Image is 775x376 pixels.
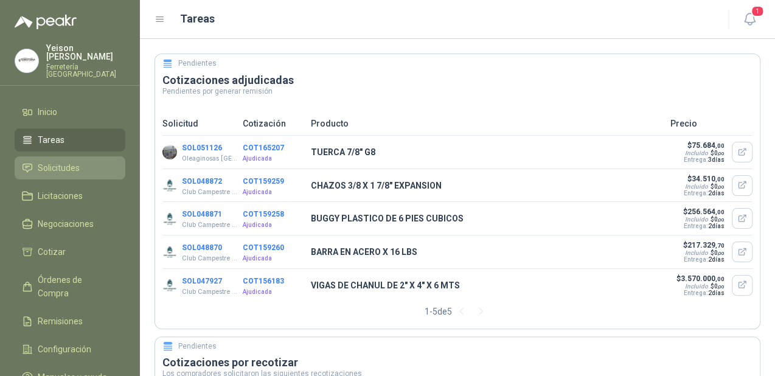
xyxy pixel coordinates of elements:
[162,117,235,130] p: Solicitud
[711,216,725,223] span: $
[708,156,725,163] span: 3 días
[38,315,83,328] span: Remisiones
[683,190,725,197] p: Entrega:
[15,15,77,29] img: Logo peakr
[685,249,708,256] div: Incluido
[46,44,125,61] p: Yeison [PERSON_NAME]
[38,245,66,259] span: Cotizar
[243,254,304,263] p: Ajudicada
[739,9,760,30] button: 1
[685,183,708,190] div: Incluido
[243,277,284,285] button: COT156183
[692,175,725,183] span: 34.510
[243,187,304,197] p: Ajudicada
[182,154,237,164] p: Oleaginosas [GEOGRAPHIC_DATA]
[182,220,237,230] p: Club Campestre de Cali
[715,209,725,215] span: ,00
[714,283,725,290] span: 0
[676,274,725,283] p: $
[714,216,725,223] span: 0
[15,268,125,305] a: Órdenes de Compra
[243,144,284,152] button: COT165207
[38,217,94,231] span: Negociaciones
[718,284,725,290] span: ,00
[182,254,237,263] p: Club Campestre de Cali
[711,249,725,256] span: $
[15,128,125,151] a: Tareas
[311,117,663,130] p: Producto
[38,161,80,175] span: Solicitudes
[182,287,237,297] p: Club Campestre de Cali
[683,175,725,183] p: $
[243,177,284,186] button: COT159259
[715,176,725,183] span: ,00
[162,278,177,293] img: Company Logo
[15,212,125,235] a: Negociaciones
[714,183,725,190] span: 0
[311,145,663,159] p: TUERCA 7/8" G8
[708,256,725,263] span: 2 días
[15,49,38,72] img: Company Logo
[15,100,125,124] a: Inicio
[243,243,284,252] button: COT159260
[718,217,725,223] span: ,00
[182,144,222,152] button: SOL051126
[162,145,177,159] img: Company Logo
[718,151,725,156] span: ,00
[38,343,91,356] span: Configuración
[683,207,725,216] p: $
[685,283,708,290] div: Incluido
[718,251,725,256] span: ,00
[180,10,215,27] h1: Tareas
[683,223,725,229] p: Entrega:
[715,276,725,282] span: ,00
[718,184,725,190] span: ,00
[38,273,114,300] span: Órdenes de Compra
[182,277,222,285] button: SOL047927
[178,341,217,352] h5: Pendientes
[182,210,222,218] button: SOL048871
[38,133,64,147] span: Tareas
[708,290,725,296] span: 2 días
[311,245,663,259] p: BARRA EN ACERO X 16 LBS
[243,154,304,164] p: Ajudicada
[162,88,752,95] p: Pendientes por generar remisión
[38,105,57,119] span: Inicio
[711,283,725,290] span: $
[162,211,177,226] img: Company Logo
[311,279,663,292] p: VIGAS DE CHANUL DE 2" X 4" X 6 MTS
[46,63,125,78] p: Ferretería [GEOGRAPHIC_DATA]
[15,184,125,207] a: Licitaciones
[243,287,304,297] p: Ajudicada
[38,189,83,203] span: Licitaciones
[683,141,725,150] p: $
[711,150,725,156] span: $
[711,183,725,190] span: $
[162,73,752,88] h3: Cotizaciones adjudicadas
[714,150,725,156] span: 0
[708,190,725,197] span: 2 días
[243,117,304,130] p: Cotización
[182,177,222,186] button: SOL048872
[687,241,725,249] span: 217.329
[715,242,725,249] span: ,70
[683,241,725,249] p: $
[15,310,125,333] a: Remisiones
[243,210,284,218] button: COT159258
[15,240,125,263] a: Cotizar
[178,58,217,69] h5: Pendientes
[708,223,725,229] span: 2 días
[687,207,725,216] span: 256.564
[425,302,491,321] div: 1 - 5 de 5
[15,156,125,179] a: Solicitudes
[676,290,725,296] p: Entrega:
[685,216,708,223] div: Incluido
[685,150,708,156] div: Incluido
[683,256,725,263] p: Entrega:
[182,187,237,197] p: Club Campestre de Cali
[715,142,725,149] span: ,00
[714,249,725,256] span: 0
[751,5,764,17] span: 1
[243,220,304,230] p: Ajudicada
[683,156,725,163] p: Entrega:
